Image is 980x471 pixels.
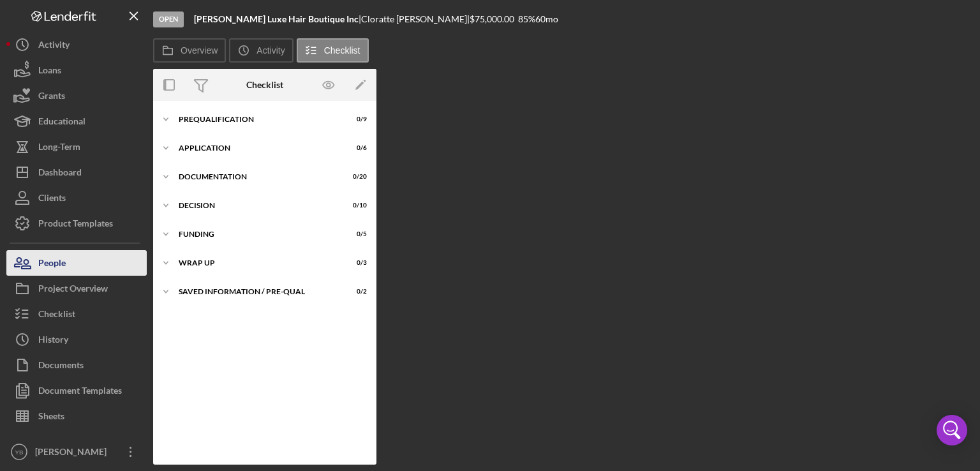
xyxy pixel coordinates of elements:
button: Documents [6,352,147,378]
div: Project Overview [38,276,108,304]
div: Clients [38,185,66,214]
div: Decision [179,202,335,209]
div: $75,000.00 [470,14,518,24]
div: 0 / 6 [344,144,367,152]
div: [PERSON_NAME] [32,439,115,468]
label: Overview [181,45,218,56]
div: 0 / 5 [344,230,367,238]
div: Open [153,11,184,27]
button: History [6,327,147,352]
div: Activity [38,32,70,61]
button: Loans [6,57,147,83]
div: 0 / 10 [344,202,367,209]
div: Saved Information / Pre-Qual [179,288,335,295]
button: Sheets [6,403,147,429]
div: Documents [38,352,84,381]
div: 0 / 20 [344,173,367,181]
div: Grants [38,83,65,112]
button: Product Templates [6,211,147,236]
div: History [38,327,68,355]
div: 0 / 3 [344,259,367,267]
button: Document Templates [6,378,147,403]
button: Long-Term [6,134,147,160]
div: 0 / 2 [344,288,367,295]
div: Wrap up [179,259,335,267]
button: YB[PERSON_NAME] [6,439,147,465]
div: Funding [179,230,335,238]
div: Document Templates [38,378,122,407]
div: Application [179,144,335,152]
text: YB [15,449,24,456]
label: Checklist [324,45,360,56]
button: Grants [6,83,147,108]
div: 0 / 9 [344,116,367,123]
div: Checklist [246,80,283,90]
button: Checklist [297,38,369,63]
button: Educational [6,108,147,134]
div: People [38,250,66,279]
div: Product Templates [38,211,113,239]
div: Sheets [38,403,64,432]
div: Long-Term [38,134,80,163]
b: [PERSON_NAME] Luxe Hair Boutique Inc [194,13,359,24]
label: Activity [256,45,285,56]
div: Dashboard [38,160,82,188]
div: | [194,14,361,24]
button: Activity [6,32,147,57]
div: Educational [38,108,85,137]
div: 60 mo [535,14,558,24]
div: 85 % [518,14,535,24]
button: Dashboard [6,160,147,185]
div: Documentation [179,173,335,181]
div: Checklist [38,301,75,330]
button: Checklist [6,301,147,327]
button: Overview [153,38,226,63]
button: Project Overview [6,276,147,301]
button: People [6,250,147,276]
div: Open Intercom Messenger [937,415,967,445]
button: Activity [229,38,293,63]
button: Clients [6,185,147,211]
div: Loans [38,57,61,86]
div: Prequalification [179,116,335,123]
div: Cloratte [PERSON_NAME] | [361,14,470,24]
